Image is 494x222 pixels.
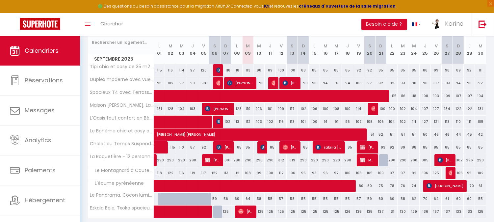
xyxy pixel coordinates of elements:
[475,77,486,89] div: 92
[25,136,51,144] span: Analytics
[89,141,155,146] span: Chalet du Temps Suspendu, la magie des Pyrénées à [GEOGRAPHIC_DATA]
[302,43,305,49] abbr: D
[342,167,353,179] div: 100
[342,35,353,64] th: 18
[209,35,221,64] th: 06
[187,141,198,153] div: 87
[386,77,398,89] div: 92
[100,20,123,27] span: Chercher
[442,103,453,115] div: 134
[287,193,298,205] div: 58
[464,64,475,76] div: 92
[88,54,154,64] span: Septembre 2025
[209,193,221,205] div: 59
[446,43,449,49] abbr: S
[331,116,342,128] div: 91
[243,141,254,153] div: 85
[431,103,442,115] div: 127
[298,141,309,153] div: 85
[253,35,265,64] th: 10
[165,167,176,179] div: 122
[342,154,353,166] div: 290
[449,167,452,179] span: [PERSON_NAME]
[298,193,309,205] div: 55
[475,103,486,115] div: 131
[316,141,342,153] span: sabriia [GEOGRAPHIC_DATA]
[187,64,198,76] div: 97
[398,167,409,179] div: 97
[276,103,287,115] div: 109
[361,19,407,30] button: Besoin d'aide ?
[375,103,386,115] div: 100
[364,35,376,64] th: 20
[464,141,475,153] div: 85
[187,77,198,89] div: 90
[479,43,482,49] abbr: M
[420,103,431,115] div: 107
[398,64,409,76] div: 85
[187,103,198,115] div: 103
[375,35,386,64] th: 21
[265,193,276,205] div: 55
[253,154,265,166] div: 290
[265,35,276,64] th: 11
[309,103,320,115] div: 106
[165,64,176,76] div: 116
[276,193,287,205] div: 57
[320,103,331,115] div: 100
[265,141,276,153] div: 85
[320,35,331,64] th: 16
[265,154,276,166] div: 290
[154,103,165,115] div: 131
[158,43,160,49] abbr: L
[20,18,60,30] img: Super Booking
[253,64,265,76] div: 98
[408,141,420,153] div: 88
[453,128,464,141] div: 44
[243,35,254,64] th: 09
[431,141,442,153] div: 85
[475,116,486,128] div: 105
[243,193,254,205] div: 64
[408,167,420,179] div: 92
[408,116,420,128] div: 111
[442,77,453,89] div: 103
[276,35,287,64] th: 12
[475,180,486,192] div: 61
[176,35,187,64] th: 03
[386,64,398,76] div: 85
[398,103,409,115] div: 102
[231,141,243,153] div: 85
[357,43,360,49] abbr: V
[25,76,63,84] span: Réservations
[253,193,265,205] div: 58
[453,154,464,166] div: 307
[475,167,486,179] div: 102
[298,116,309,128] div: 101
[457,43,460,49] abbr: D
[89,180,146,187] span: L'écume pyrénéenne
[89,167,155,174] span: Le Montagnard à Cauterets
[213,43,216,49] abbr: S
[198,35,209,64] th: 05
[269,43,272,49] abbr: J
[298,35,309,64] th: 14
[453,167,464,179] div: 105
[431,167,442,179] div: 125
[265,64,276,76] div: 89
[176,141,187,153] div: 110
[309,64,320,76] div: 85
[331,154,342,166] div: 290
[398,35,409,64] th: 23
[331,103,342,115] div: 108
[154,64,165,76] div: 115
[216,141,231,153] span: [PERSON_NAME]-BONNEFONT
[176,77,187,89] div: 97
[89,154,155,159] span: La Roquetière - 12 personnes
[198,167,209,179] div: 117
[353,35,364,64] th: 19
[187,35,198,64] th: 04
[89,116,155,121] span: L’Oasis tout confort en Béarn, à Gelos
[176,103,187,115] div: 104
[89,193,155,198] span: Le Panorama, Cocon lumineux à deux pas de la gare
